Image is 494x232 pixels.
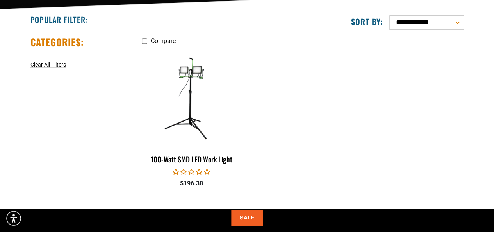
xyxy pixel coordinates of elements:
[173,168,210,176] span: 0.00 stars
[151,37,176,45] span: Compare
[142,52,241,142] img: features
[142,49,241,167] a: features 100-Watt SMD LED Work Light
[30,61,66,68] span: Clear All Filters
[142,156,241,163] div: 100-Watt SMD LED Work Light
[30,61,69,69] a: Clear All Filters
[142,179,241,188] div: $196.38
[30,14,88,25] h2: Popular Filter:
[351,16,383,27] label: Sort by:
[30,36,84,48] h2: Categories:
